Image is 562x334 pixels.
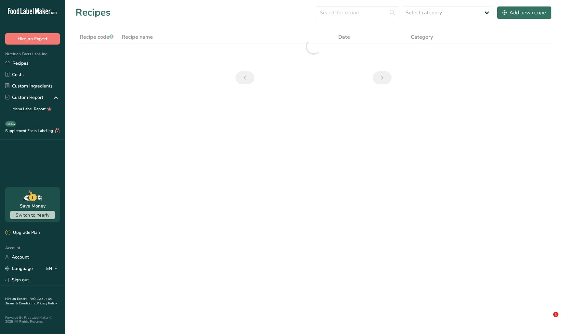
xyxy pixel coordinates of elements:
[235,71,254,84] a: Previous page
[30,297,37,301] a: FAQ .
[316,6,399,19] input: Search for recipe
[373,71,392,84] a: Next page
[540,312,555,327] iframe: Intercom live chat
[10,211,55,219] button: Switch to Yearly
[5,297,52,306] a: About Us .
[37,301,57,306] a: Privacy Policy
[5,297,28,301] a: Hire an Expert .
[5,263,33,274] a: Language
[497,6,552,19] button: Add new recipe
[75,5,111,20] h1: Recipes
[5,230,40,236] div: Upgrade Plan
[5,121,16,127] div: BETA
[20,203,46,209] div: Save Money
[5,94,43,101] div: Custom Report
[553,312,558,317] span: 1
[502,9,546,17] div: Add new recipe
[16,212,49,218] span: Switch to Yearly
[6,301,37,306] a: Terms & Conditions .
[5,316,60,324] div: Powered By FoodLabelMaker © 2025 All Rights Reserved
[46,265,60,273] div: EN
[5,33,60,45] button: Hire an Expert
